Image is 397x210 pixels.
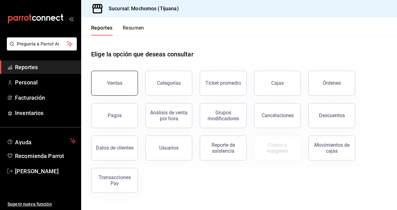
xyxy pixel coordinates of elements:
font: Personal [15,79,38,86]
font: Facturación [15,94,45,101]
div: Datos de clientes [96,145,134,151]
button: Datos de clientes [91,136,138,160]
span: Ayuda [15,137,68,145]
button: Pagos [91,103,138,128]
a: Pregunta a Parrot AI [4,45,77,52]
a: Cajas [254,71,301,96]
button: Órdenes [308,71,355,96]
font: Reportes [15,64,38,70]
div: Pagos [108,112,122,118]
div: Análisis de venta por hora [149,110,188,122]
div: Categorías [157,80,181,86]
button: Análisis de venta por hora [145,103,192,128]
font: Inventarios [15,110,43,116]
div: Costos y márgenes [258,142,297,154]
button: Descuentos [308,103,355,128]
div: Cajas [271,79,284,87]
div: Pestañas de navegación [91,25,144,36]
button: Pregunta a Parrot AI [7,37,77,50]
button: open_drawer_menu [69,16,74,21]
button: Ventas [91,71,138,96]
div: Grupos modificadores [204,110,243,122]
button: Transacciones Pay [91,168,138,193]
div: Ticket promedio [205,80,241,86]
button: Movimientos de cajas [308,136,355,160]
div: Órdenes [323,80,341,86]
font: Recomienda Parrot [15,153,64,159]
div: Reporte de asistencia [204,142,243,154]
button: Contrata inventarios para ver este reporte [254,136,301,160]
h1: Elige la opción que deseas consultar [91,50,194,59]
span: Pregunta a Parrot AI [17,41,67,47]
button: Usuarios [145,136,192,160]
font: [PERSON_NAME] [15,168,59,174]
button: Cancelaciones [254,103,301,128]
button: Reporte de asistencia [200,136,247,160]
div: Cancelaciones [262,112,294,118]
font: Reportes [91,25,113,31]
button: Ticket promedio [200,71,247,96]
button: Resumen [123,25,144,36]
button: Grupos modificadores [200,103,247,128]
font: Sugerir nueva función [7,202,52,207]
div: Usuarios [159,145,179,151]
div: Descuentos [319,112,345,118]
div: Movimientos de cajas [312,142,351,154]
button: Categorías [145,71,192,96]
h3: Sucursal: Mochomos (Tijuana) [104,5,179,12]
div: Transacciones Pay [95,174,134,186]
div: Ventas [107,80,122,86]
